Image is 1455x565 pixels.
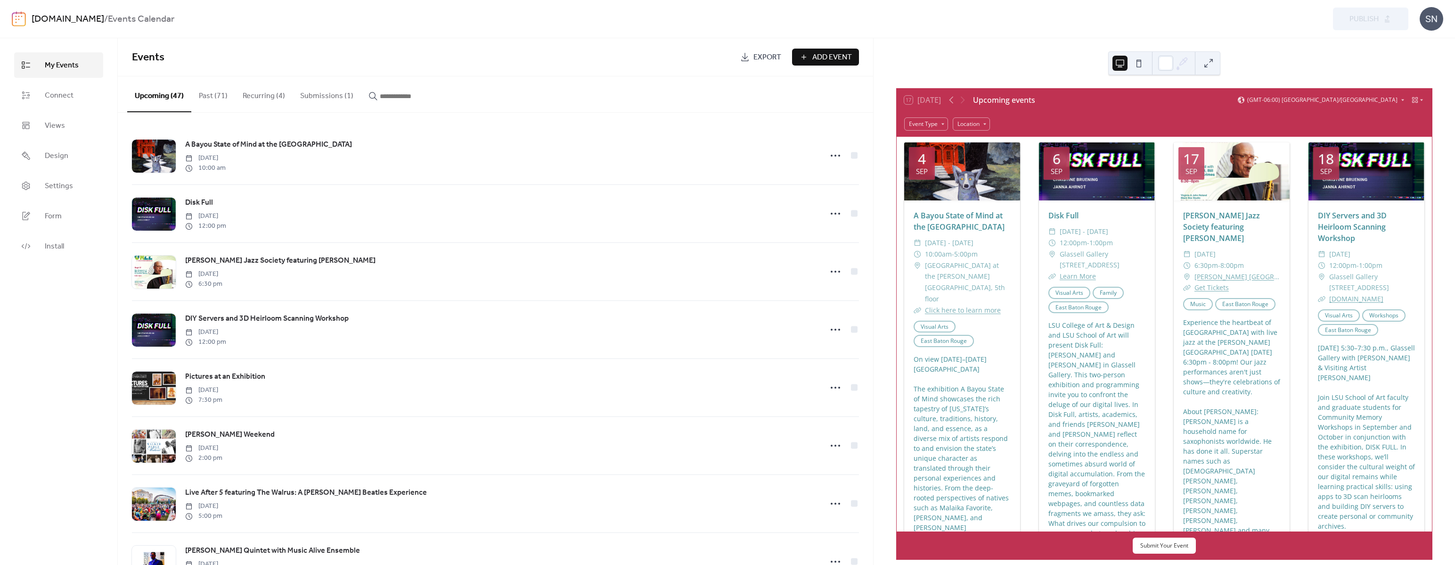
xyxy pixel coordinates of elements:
span: [DATE] [185,501,222,511]
a: Design [14,143,103,168]
span: 1:00pm [1359,260,1382,271]
div: ​ [1048,237,1056,249]
button: Add Event [792,49,859,66]
span: 8:00pm [1220,260,1244,271]
a: DIY Servers and 3D Heirloom Scanning Workshop [185,313,349,325]
span: [PERSON_NAME] Jazz Society featuring [PERSON_NAME] [185,255,376,266]
button: Upcoming (47) [127,76,191,112]
span: [DATE] [185,269,222,279]
div: ​ [1183,271,1191,282]
div: ​ [1318,249,1325,260]
span: Export [753,52,781,63]
span: - [1087,237,1089,249]
button: Recurring (4) [235,76,293,111]
div: ​ [1183,249,1191,260]
div: Upcoming events [973,94,1035,106]
span: [GEOGRAPHIC_DATA] at the [PERSON_NAME][GEOGRAPHIC_DATA], 5th floor [925,260,1011,305]
span: - [1357,260,1359,271]
a: Disk Full [185,197,213,209]
span: 12:00pm [1060,237,1087,249]
button: Submit Your Event [1133,538,1196,554]
a: [PERSON_NAME] Weekend [185,429,275,441]
a: [PERSON_NAME] Jazz Society featuring [PERSON_NAME] [1183,210,1260,243]
img: logo [12,11,26,26]
button: Past (71) [191,76,235,111]
div: ​ [914,260,921,271]
span: Glassell Gallery [STREET_ADDRESS] [1060,249,1145,271]
span: [DATE] [185,153,226,163]
div: ​ [914,237,921,249]
span: 7:30 pm [185,395,222,405]
span: Connect [45,90,74,101]
div: ​ [1183,260,1191,271]
div: ​ [1318,271,1325,282]
span: Glassell Gallery [STREET_ADDRESS] [1329,271,1415,294]
a: My Events [14,52,103,78]
span: Settings [45,181,73,192]
a: A Bayou State of Mind at the [GEOGRAPHIC_DATA] [914,210,1005,232]
span: [DATE] - [DATE] [1060,226,1108,237]
span: 1:00pm [1089,237,1113,249]
a: Pictures at an Exhibition [185,371,265,383]
a: A Bayou State of Mind at the [GEOGRAPHIC_DATA] [185,139,352,151]
span: - [1218,260,1220,271]
a: [DOMAIN_NAME] [1329,294,1383,303]
div: 6 [1053,152,1061,166]
span: [DATE] [185,327,226,337]
a: [PERSON_NAME] Jazz Society featuring [PERSON_NAME] [185,255,376,267]
b: / [104,10,108,28]
span: (GMT-06:00) [GEOGRAPHIC_DATA]/[GEOGRAPHIC_DATA] [1247,97,1398,103]
div: SN [1420,7,1443,31]
div: ​ [1048,226,1056,237]
span: Events [132,47,164,68]
a: Views [14,113,103,138]
div: Sep [1185,168,1197,175]
span: [DATE] [185,385,222,395]
span: Add Event [812,52,852,63]
a: Connect [14,83,103,108]
span: 10:00am [925,249,952,260]
a: Learn More [1060,272,1096,281]
div: Sep [1320,168,1332,175]
span: DIY Servers and 3D Heirloom Scanning Workshop [185,313,349,324]
span: My Events [45,60,79,71]
a: Form [14,203,103,229]
span: [DATE] [185,211,226,221]
span: 12:00pm [1329,260,1357,271]
span: Form [45,211,62,222]
button: Submissions (1) [293,76,361,111]
a: [PERSON_NAME] [GEOGRAPHIC_DATA] [1194,271,1280,282]
span: Views [45,120,65,132]
span: [DATE] [1329,249,1350,260]
div: ​ [1048,249,1056,260]
a: Export [733,49,788,66]
span: [DATE] [1194,249,1216,260]
span: Pictures at an Exhibition [185,371,265,382]
div: ​ [1183,282,1191,293]
a: DIY Servers and 3D Heirloom Scanning Workshop [1318,210,1387,243]
div: ​ [1048,271,1056,282]
div: 17 [1183,152,1199,166]
span: 2:00 pm [185,453,222,463]
span: 6:30pm [1194,260,1218,271]
div: Sep [1051,168,1063,175]
span: A Bayou State of Mind at the [GEOGRAPHIC_DATA] [185,139,352,150]
span: Design [45,150,68,162]
a: [PERSON_NAME] Quintet with Music Alive Ensemble [185,545,360,557]
span: [DATE] [185,443,222,453]
div: ​ [914,305,921,316]
a: Live After 5 featuring The Walrus: A [PERSON_NAME] Beatles Experience [185,487,427,499]
span: [PERSON_NAME] Quintet with Music Alive Ensemble [185,545,360,557]
a: Install [14,233,103,259]
a: Get Tickets [1194,283,1229,292]
span: 12:00 pm [185,337,226,347]
span: 12:00 pm [185,221,226,231]
span: 10:00 am [185,163,226,173]
div: 18 [1318,152,1334,166]
span: 6:30 pm [185,279,222,289]
a: Disk Full [1048,210,1079,221]
div: Sep [916,168,928,175]
span: [PERSON_NAME] Weekend [185,429,275,440]
a: Click here to learn more [925,306,1001,315]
